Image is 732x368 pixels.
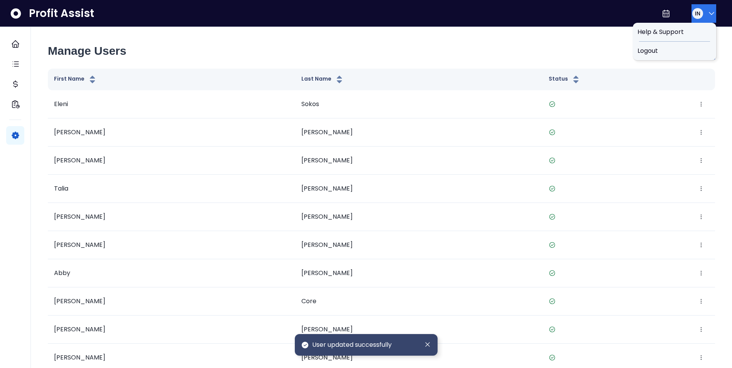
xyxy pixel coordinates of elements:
[301,297,316,306] span: Core
[549,75,581,84] button: Status
[54,156,105,165] span: [PERSON_NAME]
[312,340,392,349] span: User updated successfully
[301,353,353,362] span: [PERSON_NAME]
[301,240,353,249] span: [PERSON_NAME]
[637,27,712,37] span: Help & Support
[54,353,105,362] span: [PERSON_NAME]
[54,184,68,193] span: Talia
[54,212,105,221] span: [PERSON_NAME]
[29,7,94,20] span: Profit Assist
[301,156,353,165] span: [PERSON_NAME]
[301,268,353,277] span: [PERSON_NAME]
[637,46,712,56] span: Logout
[301,128,353,137] span: [PERSON_NAME]
[424,340,431,349] button: Dismiss
[48,44,126,58] h2: Manage Users
[54,100,68,108] span: Eleni
[54,128,105,137] span: [PERSON_NAME]
[54,75,97,84] button: First Name
[301,75,344,84] button: Last Name
[301,212,353,221] span: [PERSON_NAME]
[54,325,105,334] span: [PERSON_NAME]
[54,268,70,277] span: Abby
[54,240,105,249] span: [PERSON_NAME]
[301,100,319,108] span: Sokos
[54,297,105,306] span: [PERSON_NAME]
[301,184,353,193] span: [PERSON_NAME]
[695,10,700,17] span: IN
